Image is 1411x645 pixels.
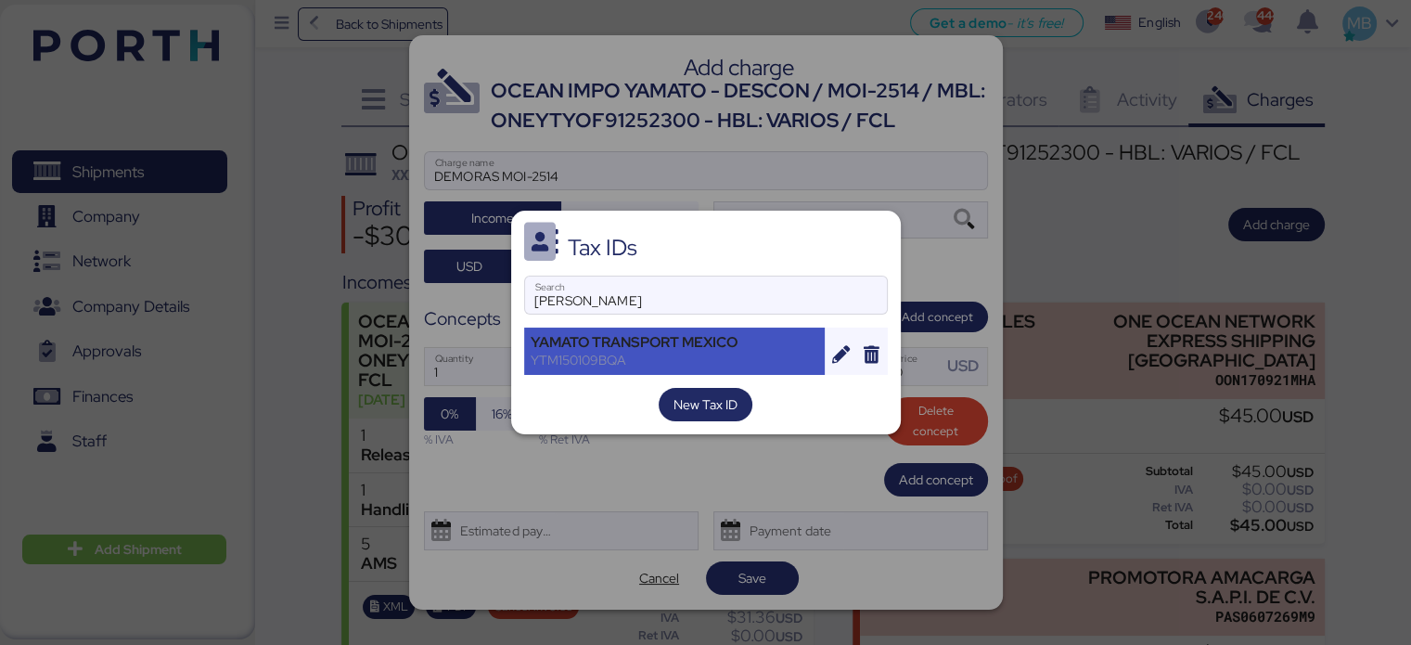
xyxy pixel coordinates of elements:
[525,277,887,314] input: Search
[673,393,738,416] span: New Tax ID
[659,388,752,421] button: New Tax ID
[568,239,637,256] div: Tax IDs
[531,334,819,351] div: YAMATO TRANSPORT MEXICO
[531,352,819,368] div: YTM150109BQA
